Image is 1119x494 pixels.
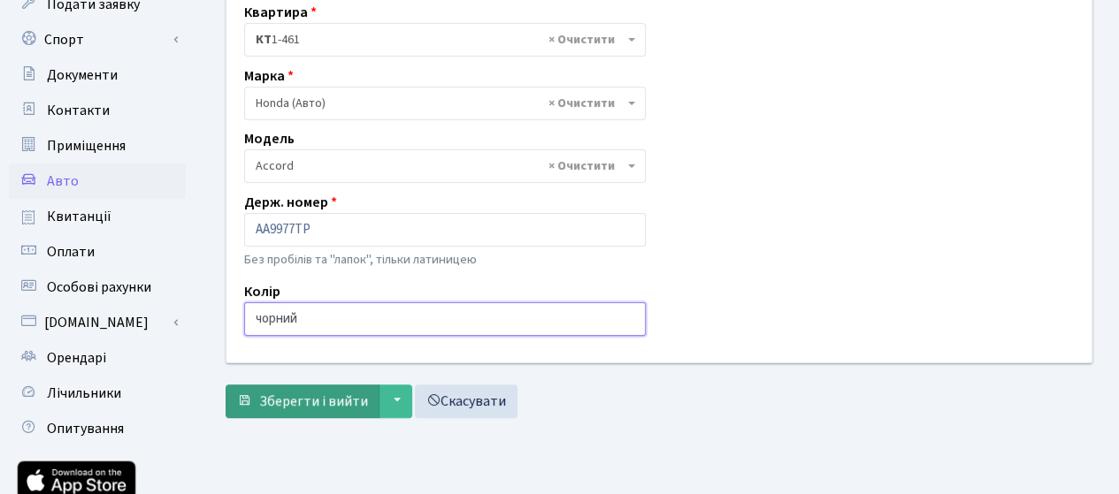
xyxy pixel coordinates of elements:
label: Модель [244,128,295,149]
span: Лічильники [47,384,121,403]
span: Оплати [47,242,95,262]
a: Скасувати [415,384,517,418]
span: Honda (Авто) [256,95,624,112]
a: [DOMAIN_NAME] [9,305,186,340]
a: Контакти [9,93,186,128]
label: Квартира [244,2,317,23]
label: Колір [244,281,280,302]
span: Зберегти і вийти [259,391,368,411]
span: Орендарі [47,348,106,368]
button: Зберегти і вийти [226,384,379,418]
a: Авто [9,163,186,199]
a: Документи [9,57,186,93]
a: Оплати [9,234,186,270]
b: КТ [256,31,272,49]
span: Контакти [47,101,110,120]
span: Опитування [47,419,124,438]
span: Авто [47,171,79,191]
span: Особові рахунки [47,277,151,297]
span: Документи [47,65,118,85]
span: <b>КТ</b>&nbsp;&nbsp;&nbsp;&nbsp;1-461 [256,31,624,49]
a: Квитанції [9,199,186,234]
input: AA0001AA [244,213,646,247]
span: Honda (Авто) [244,87,646,120]
a: Лічильники [9,376,186,411]
a: Особові рахунки [9,270,186,305]
span: Accord [244,149,646,183]
span: Accord [256,157,624,175]
span: Видалити всі елементи [548,31,615,49]
a: Опитування [9,411,186,446]
a: Спорт [9,22,186,57]
span: Приміщення [47,136,126,156]
p: Без пробілів та "лапок", тільки латиницею [244,250,646,270]
a: Орендарі [9,340,186,376]
label: Держ. номер [244,192,337,213]
label: Марка [244,65,294,87]
span: Видалити всі елементи [548,95,615,112]
a: Приміщення [9,128,186,163]
span: <b>КТ</b>&nbsp;&nbsp;&nbsp;&nbsp;1-461 [244,23,646,57]
span: Видалити всі елементи [548,157,615,175]
span: Квитанції [47,207,111,226]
